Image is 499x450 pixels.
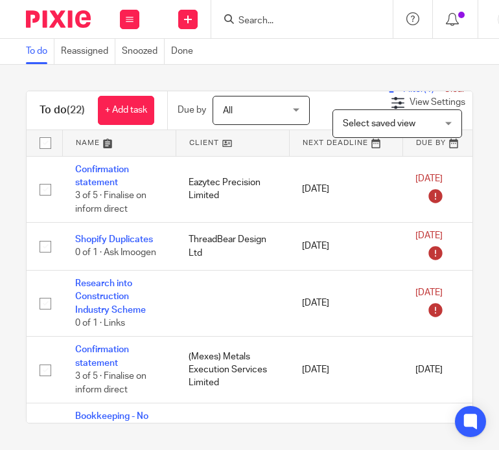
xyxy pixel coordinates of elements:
a: Clear [444,85,465,94]
td: [DATE] [289,223,402,271]
a: To do [26,39,54,64]
a: Done [171,39,200,64]
p: Due by [178,104,206,117]
span: All [223,106,233,115]
a: Shopify Duplicates [75,235,153,244]
a: Confirmation statement [75,345,129,367]
span: 3 of 5 · Finalise on inform direct [75,191,146,214]
span: [DATE] [415,232,443,241]
span: View Settings [410,98,465,107]
a: Confirmation statement [75,165,129,187]
td: Eazytec Precision Limited [176,156,289,223]
img: Pixie [26,10,91,28]
span: [DATE] [415,174,443,183]
span: 0 of 1 · Ask Imoogen [75,249,156,258]
td: [DATE] [289,337,402,403]
td: (Mexes) Metals Execution Services Limited [176,337,289,403]
a: Reassigned [61,39,115,64]
input: Search [237,16,354,27]
span: (22) [67,105,85,115]
td: ThreadBear Design Ltd [176,223,289,271]
span: Filter [403,85,444,94]
h1: To do [40,104,85,117]
span: 3 of 5 · Finalise on inform direct [75,372,146,394]
span: [DATE] [415,365,443,374]
td: [DATE] [289,270,402,337]
td: [DATE] [289,156,402,223]
a: Snoozed [122,39,165,64]
span: 0 of 1 · Links [75,319,125,328]
span: [DATE] [415,289,443,298]
a: Bookkeeping - No Reports - Fortnightly [75,412,159,434]
span: Select saved view [343,119,415,128]
span: (1) [424,85,434,94]
a: Research into Construction Industry Scheme [75,279,146,315]
a: + Add task [98,96,154,125]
